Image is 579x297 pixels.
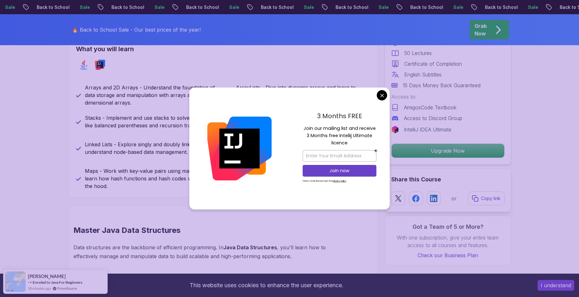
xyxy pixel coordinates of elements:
[404,71,442,78] p: English Subtitles
[85,114,219,129] p: Stacks - Implement and use stacks to solve problems like balanced parentheses and recursion track...
[5,271,26,292] img: provesource social proof notification image
[180,4,223,10] p: Back to School
[106,4,149,10] p: Back to School
[28,280,32,285] span: ->
[74,4,94,10] p: Sale
[85,167,219,190] p: Maps - Work with key-value pairs using maps, and learn how hash functions and hash codes work und...
[405,4,448,10] p: Back to School
[391,234,505,249] p: With one subscription, give your entire team access to all courses and features.
[28,286,51,291] span: 18 minutes ago
[538,280,574,291] button: Accept cookies
[391,252,505,259] a: Check our Business Plan
[223,244,277,251] strong: Java Data Structures
[404,60,462,68] p: Certificate of Completion
[298,4,318,10] p: Sale
[223,4,244,10] p: Sale
[475,22,487,37] p: Grab Now
[373,4,393,10] p: Sale
[85,84,219,106] p: Arrays and 2D Arrays - Understand the foundation of data storage and manipulation with arrays and...
[76,45,370,53] h2: What you will learn
[31,4,74,10] p: Back to School
[73,225,343,235] h2: Master Java Data Structures
[479,4,522,10] p: Back to School
[522,4,543,10] p: Sale
[391,93,505,100] p: Access to:
[72,26,201,33] p: 🔥 Back to School Sale - Our best prices of the year!
[404,114,462,122] p: Access to Discord Group
[391,143,505,158] button: Upgrade Now
[149,4,169,10] p: Sale
[79,60,89,70] img: java logo
[448,4,468,10] p: Sale
[73,243,343,261] p: Data structures are the backbone of efficient programming. In , you'll learn how to effectively m...
[57,286,77,291] a: ProveSource
[236,84,370,106] p: ArrayLists - Dive into dynamic arrays and learn to leverage the List interface for flexibility an...
[404,126,451,133] p: IntelliJ IDEA Ultimate
[468,191,505,205] button: Copy link
[451,195,457,202] p: or
[403,82,481,89] p: 15 Days Money Back Guaranteed
[404,49,432,57] p: 50 Lectures
[33,280,82,285] a: Enroled to Java For Beginners
[28,274,66,279] span: [PERSON_NAME]
[85,141,219,156] p: Linked Lists - Explore singly and doubly linked lists to understand node-based data management.
[391,126,399,133] img: jetbrains logo
[481,195,500,202] p: Copy link
[255,4,298,10] p: Back to School
[391,222,505,231] h3: Got a Team of 5 or More?
[404,104,456,111] p: AmigosCode Textbook
[95,60,105,70] img: intellij logo
[391,175,505,184] h2: Share this Course
[330,4,373,10] p: Back to School
[5,278,528,292] div: This website uses cookies to enhance the user experience.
